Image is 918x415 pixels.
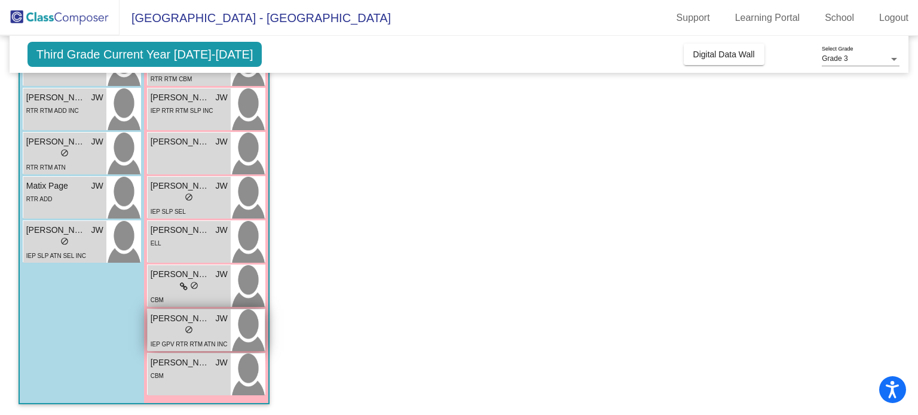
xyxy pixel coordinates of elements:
[216,356,228,369] span: JW
[26,91,86,104] span: [PERSON_NAME]
[684,44,764,65] button: Digital Data Wall
[26,136,86,148] span: [PERSON_NAME]
[870,8,918,27] a: Logout
[26,180,86,192] span: Matix Page
[190,281,198,290] span: do_not_disturb_alt
[26,164,66,171] span: RTR RTM ATN
[151,341,228,360] span: IEP GPV RTR RTM ATN INC RC
[27,42,262,67] span: Third Grade Current Year [DATE]-[DATE]
[216,312,228,325] span: JW
[91,91,103,104] span: JW
[151,76,192,82] span: RTR RTM CBM
[26,196,53,202] span: RTR ADD
[151,373,164,379] span: CBM
[815,8,864,27] a: School
[151,91,210,104] span: [PERSON_NAME]
[151,180,210,192] span: [PERSON_NAME]
[185,325,193,334] span: do_not_disturb_alt
[151,312,210,325] span: [PERSON_NAME]
[60,237,69,245] span: do_not_disturb_alt
[26,253,86,259] span: IEP SLP ATN SEL INC
[822,54,847,63] span: Grade 3
[151,356,210,369] span: [PERSON_NAME]
[216,224,228,236] span: JW
[151,224,210,236] span: [PERSON_NAME] Liberal
[91,180,103,192] span: JW
[60,149,69,157] span: do_not_disturb_alt
[151,136,210,148] span: [PERSON_NAME]
[726,8,810,27] a: Learning Portal
[151,107,213,114] span: IEP RTR RTM SLP INC
[216,136,228,148] span: JW
[120,8,391,27] span: [GEOGRAPHIC_DATA] - [GEOGRAPHIC_DATA]
[216,180,228,192] span: JW
[151,268,210,281] span: [PERSON_NAME]
[216,268,228,281] span: JW
[26,107,79,114] span: RTR RTM ADD INC
[151,240,161,247] span: ELL
[693,50,755,59] span: Digital Data Wall
[151,297,164,303] span: CBM
[151,208,186,215] span: IEP SLP SEL
[91,224,103,236] span: JW
[667,8,720,27] a: Support
[216,91,228,104] span: JW
[26,224,86,236] span: [PERSON_NAME] [PERSON_NAME]
[91,136,103,148] span: JW
[185,193,193,201] span: do_not_disturb_alt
